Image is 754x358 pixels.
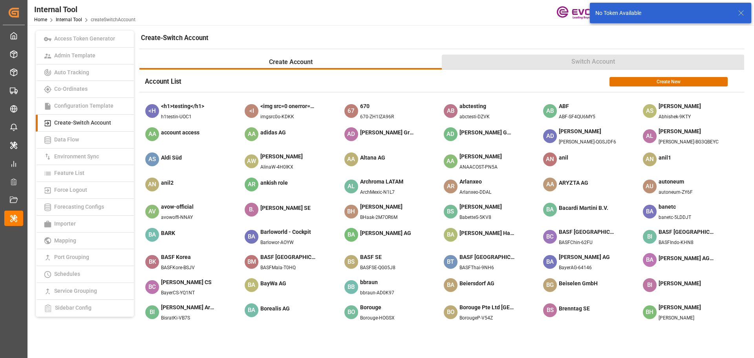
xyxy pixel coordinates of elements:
span: <img src=0 onerror=alert(1)> <img src=0 onerror=alert(1)> [260,102,315,113]
span: AV [148,208,156,215]
span: Brenntag SE [559,305,614,316]
a: Service Grouping [36,283,134,300]
span: BA [148,231,156,238]
span: Switch Account [568,57,618,66]
a: Admin Template [36,48,134,64]
span: BK [149,258,156,265]
span: BayerAG-64146 [559,264,614,271]
span: Bayer AG [559,253,614,264]
span: BASF Thailand [459,253,514,264]
span: AD [447,130,454,138]
span: Borealis AG [260,305,315,316]
span: BI [647,281,652,288]
span: Environment Sync [52,153,101,160]
span: Archroma LATAM [360,178,415,189]
span: Alan [659,127,714,138]
span: BB [348,283,355,290]
span: Force Logout [52,187,90,193]
span: autoneum [659,178,714,189]
span: B. Haak [360,203,415,214]
span: BA [646,256,653,263]
span: AR [447,183,454,190]
span: account access [161,129,216,140]
span: BO [447,308,454,316]
span: Beiersdorf AG [459,279,514,290]
span: BH [347,208,355,215]
span: BM [247,258,256,265]
span: Bisrat Kifle Arsiso [161,303,216,314]
span: BASFChin-62FU [559,239,614,246]
span: Brigitte Haak [659,303,714,314]
span: BASFSE-QG05J8 [360,264,415,271]
span: AD [347,130,355,138]
span: Arlanxeo-DDAL [459,189,514,196]
span: BASF Korea [161,253,216,264]
span: BT [447,258,454,265]
h3: Account List [139,75,187,88]
span: [PERSON_NAME] [659,314,714,321]
span: Arlanxeo [459,178,514,189]
span: banetc-5LDDJT [659,214,714,221]
span: Barloworld - Cockpit [260,228,315,239]
h3: Create-Switch Account [139,33,744,43]
span: Adrián [559,127,614,138]
span: ABF [559,102,614,113]
a: Feature List [36,165,134,182]
span: BA [646,208,653,215]
span: BabetteS-5KV8 [459,214,514,221]
span: Data Flow [52,136,81,143]
span: <h1>testing</h1> [161,102,216,113]
span: BA [546,258,554,265]
span: AU [646,183,653,190]
span: BayerCS-YQ1NT [161,289,216,296]
span: BisratKi-VB7S [161,314,216,321]
span: AN [546,156,554,163]
span: BG [546,281,554,288]
span: BASFIndo-KHN8 [659,239,714,246]
span: AA [148,130,156,138]
span: h1testin-UOC1 [161,113,216,120]
span: AlinaW-4H0IKX [260,163,315,171]
span: BS [348,258,355,265]
span: AS [646,107,653,114]
span: 670 [360,102,415,113]
span: BorougeP-V54Z [459,314,514,321]
span: anil1 [659,154,714,165]
span: Forecasting Configs [52,204,106,210]
a: Sidebar Config [36,300,134,317]
span: bbraun-AD0K97 [360,289,415,296]
span: Altana AG [360,154,415,165]
span: BS [447,208,454,215]
span: ANAACOST-PN5A [459,163,514,171]
a: Auto Tracking [36,64,134,81]
a: Co-Ordinates [36,81,134,98]
a: Access Token Generator [36,31,134,48]
span: Biesterfeld [659,279,714,290]
span: BayWa AG [260,279,315,290]
span: ankish role [260,179,315,190]
span: Alina Wohlschlegel [260,152,315,163]
a: Data Flow [36,132,134,149]
span: AD [546,132,554,140]
span: ABF-SF4QU6MY5 [559,113,614,120]
span: B. Braun SE [260,204,315,215]
span: AL [348,183,355,190]
a: Mapping [36,233,134,250]
span: <I [249,107,254,114]
a: Importer [36,216,134,233]
div: Internal Tool [34,4,135,15]
span: Abhishek Sharma [659,102,714,113]
span: AS [148,156,156,163]
span: Bartels-Langness Handelsgesellschaft mbH & Co. KG [459,229,514,240]
span: BI [647,233,652,240]
span: BC [546,233,554,240]
span: BA [248,281,255,288]
span: Aditya Birla Group [360,129,415,140]
span: abctesting [459,102,514,113]
span: Mapping [52,237,79,244]
span: anil2 [161,179,216,190]
span: Feature List [52,170,87,176]
span: BA [348,231,355,238]
span: BC [148,283,156,290]
a: Create-Switch Account [36,115,134,132]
